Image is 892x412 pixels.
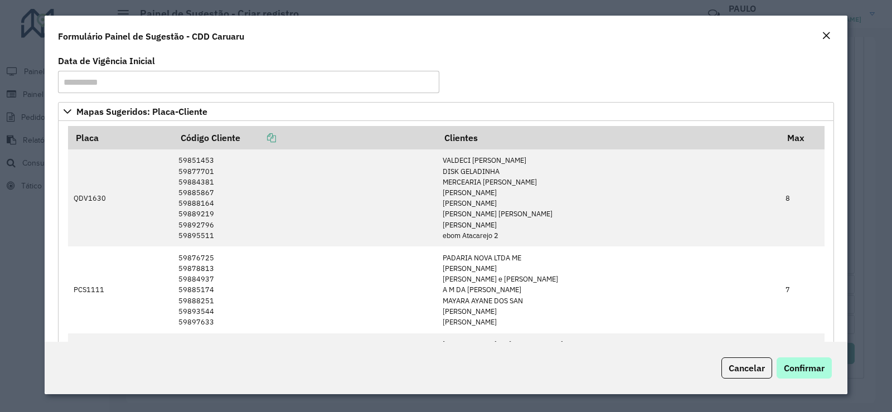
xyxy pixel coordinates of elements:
a: Mapas Sugeridos: Placa-Cliente [58,102,834,121]
h4: Formulário Painel de Sugestão - CDD Caruaru [58,30,244,43]
th: Max [780,126,825,149]
button: Confirmar [777,357,832,379]
em: Fechar [822,31,831,40]
th: Placa [68,126,173,149]
label: Data de Vigência Inicial [58,54,155,67]
td: 7 [780,246,825,333]
span: Confirmar [784,362,825,374]
td: QYD4320 [68,333,173,388]
td: 4 [780,333,825,388]
td: 59851453 59877701 59884381 59885867 59888164 59889219 59892796 59895511 [173,149,437,246]
td: VALDECI [PERSON_NAME] DISK GELADINHA MERCEARIA [PERSON_NAME] [PERSON_NAME] [PERSON_NAME] [PERSON_... [437,149,779,246]
a: Copiar [240,132,276,143]
td: 8 [780,149,825,246]
span: Cancelar [729,362,765,374]
button: Close [818,29,834,43]
td: 59876725 59878813 59884937 59885174 59888251 59893544 59897633 [173,246,437,333]
td: PADARIA NOVA LTDA ME [PERSON_NAME] [PERSON_NAME] e [PERSON_NAME] A M DA [PERSON_NAME] MAYARA AYAN... [437,246,779,333]
td: QDV1630 [68,149,173,246]
span: Mapas Sugeridos: Placa-Cliente [76,107,207,116]
td: 59856124 59871618 59880318 59890402 [173,333,437,388]
td: PCS1111 [68,246,173,333]
th: Clientes [437,126,779,149]
th: Código Cliente [173,126,437,149]
button: Cancelar [721,357,772,379]
td: [PERSON_NAME] DE [PERSON_NAME] SIL [PERSON_NAME] DOS SA [PERSON_NAME] [PERSON_NAME] [PERSON_NAME]... [437,333,779,388]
